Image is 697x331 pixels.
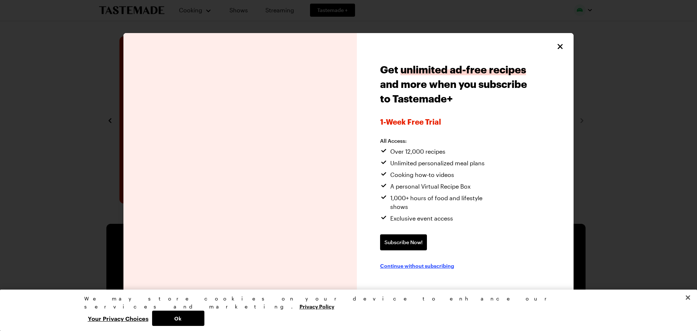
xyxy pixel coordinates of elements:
[390,194,500,211] span: 1,000+ hours of food and lifestyle shows
[390,182,470,191] span: A personal Virtual Recipe Box
[390,147,445,156] span: Over 12,000 recipes
[123,33,357,298] img: Tastemade Plus preview image
[380,138,500,144] h2: All Access:
[384,239,423,246] span: Subscribe Now!
[400,64,526,75] span: unlimited ad-free recipes
[84,311,152,326] button: Your Privacy Choices
[380,117,529,126] span: 1-week Free Trial
[380,234,427,250] a: Subscribe Now!
[390,170,454,179] span: Cooking how-to videos
[380,262,454,269] button: Continue without subscribing
[299,303,334,310] a: More information about your privacy, opens in a new tab
[380,62,529,106] h1: Get and more when you subscribe to Tastemade+
[84,295,607,326] div: Privacy
[680,290,696,306] button: Close
[152,311,204,326] button: Ok
[390,159,485,167] span: Unlimited personalized meal plans
[84,295,607,311] div: We may store cookies on your device to enhance our services and marketing.
[555,42,565,51] button: Close
[390,214,453,223] span: Exclusive event access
